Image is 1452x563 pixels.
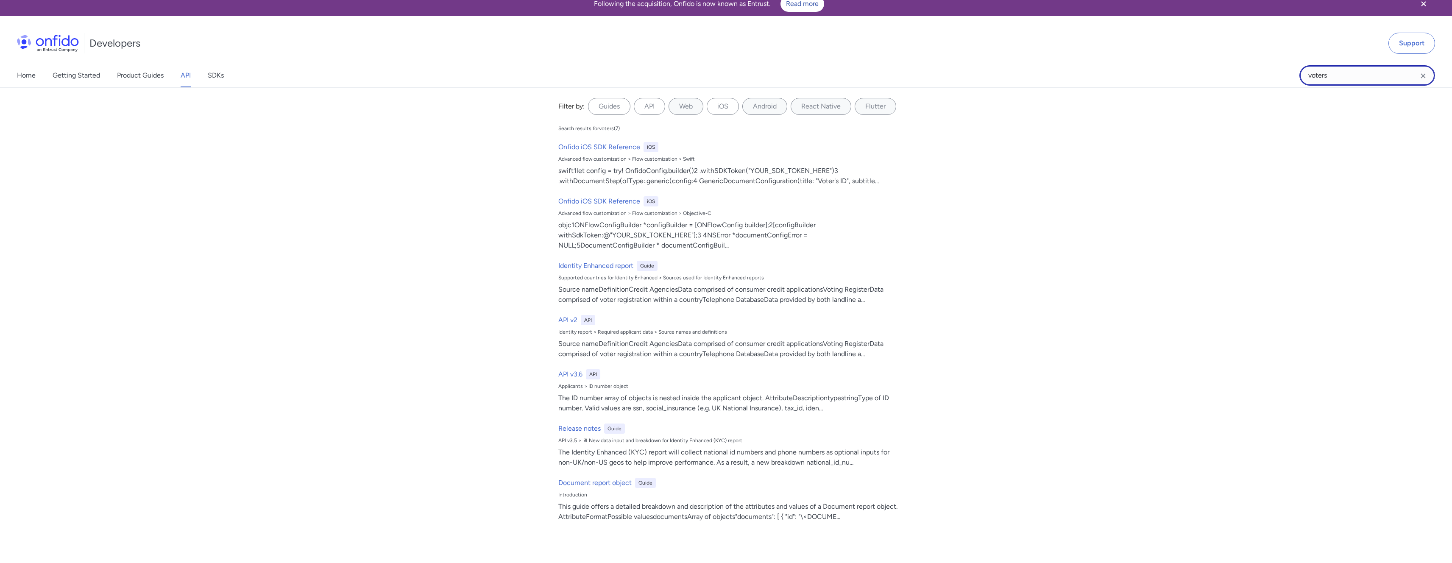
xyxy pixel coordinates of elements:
[17,35,79,52] img: Onfido Logo
[555,420,904,471] a: Release notesGuideAPI v3.5 > 🖥 New data input and breakdown for Identity Enhanced (KYC) reportThe...
[558,274,901,281] div: Supported countries for Identity Enhanced > Sources used for Identity Enhanced reports
[1299,65,1435,86] input: Onfido search input field
[558,284,901,305] div: Source nameDefinitionCredit AgenciesData comprised of consumer credit applicationsVoting Register...
[558,125,620,132] div: Search results for voters ( 7 )
[558,101,585,111] div: Filter by:
[555,474,904,525] a: Document report objectGuideIntroductionThis guide offers a detailed breakdown and description of ...
[558,393,901,413] div: The ID number array of objects is nested inside the applicant object. AttributeDescriptiontypestr...
[558,220,901,251] div: objc1ONFlowConfigBuilder *configBuilder = [ONFlowConfig builder];2[configBuilder withSdkToken:@"Y...
[17,64,36,87] a: Home
[558,156,901,162] div: Advanced flow customization > Flow customization > Swift
[558,315,577,325] h6: API v2
[558,437,901,444] div: API v3.5 > 🖥 New data input and breakdown for Identity Enhanced (KYC) report
[89,36,140,50] h1: Developers
[669,98,703,115] label: Web
[555,257,904,308] a: Identity Enhanced reportGuideSupported countries for Identity Enhanced > Sources used for Identit...
[1388,33,1435,54] a: Support
[558,329,901,335] div: Identity report > Required applicant data > Source names and definitions
[558,339,901,359] div: Source nameDefinitionCredit AgenciesData comprised of consumer credit applicationsVoting Register...
[555,139,904,190] a: Onfido iOS SDK ReferenceiOSAdvanced flow customization > Flow customization > Swiftswift1let conf...
[555,312,904,362] a: API v2APIIdentity report > Required applicant data > Source names and definitionsSource nameDefin...
[558,196,640,206] h6: Onfido iOS SDK Reference
[558,502,901,522] div: This guide offers a detailed breakdown and description of the attributes and values of a Document...
[635,478,656,488] div: Guide
[555,193,904,254] a: Onfido iOS SDK ReferenceiOSAdvanced flow customization > Flow customization > Objective-Cobjc1ONF...
[637,261,658,271] div: Guide
[644,196,658,206] div: iOS
[634,98,665,115] label: API
[558,447,901,468] div: The Identity Enhanced (KYC) report will collect national id numbers and phone numbers as optional...
[558,142,640,152] h6: Onfido iOS SDK Reference
[588,98,630,115] label: Guides
[558,261,633,271] h6: Identity Enhanced report
[1418,71,1428,81] svg: Clear search field button
[558,478,632,488] h6: Document report object
[558,491,901,498] div: Introduction
[555,366,904,417] a: API v3.6APIApplicants > ID number objectThe ID number array of objects is nested inside the appli...
[581,315,595,325] div: API
[53,64,100,87] a: Getting Started
[558,424,601,434] h6: Release notes
[644,142,658,152] div: iOS
[558,383,901,390] div: Applicants > ID number object
[181,64,191,87] a: API
[707,98,739,115] label: iOS
[558,166,901,186] div: swift1let config = try! OnfidoConfig.builder()2 .withSDKToken("YOUR_SDK_TOKEN_HERE")3 .withDocume...
[604,424,625,434] div: Guide
[558,369,582,379] h6: API v3.6
[117,64,164,87] a: Product Guides
[208,64,224,87] a: SDKs
[791,98,851,115] label: React Native
[855,98,896,115] label: Flutter
[558,210,901,217] div: Advanced flow customization > Flow customization > Objective-C
[586,369,600,379] div: API
[742,98,787,115] label: Android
